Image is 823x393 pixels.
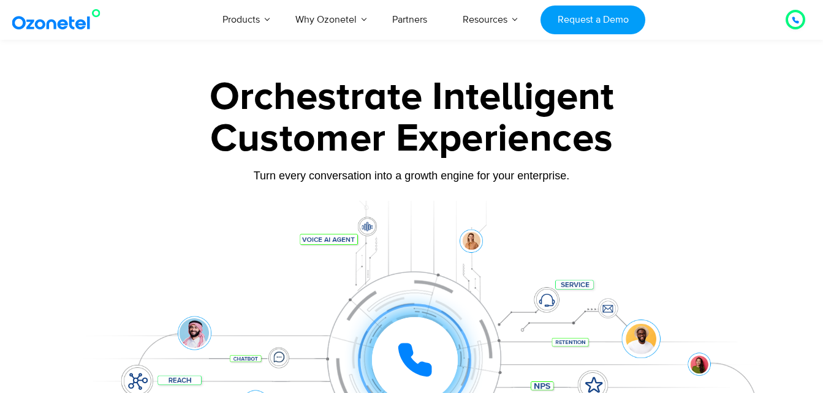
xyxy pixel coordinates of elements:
div: Turn every conversation into a growth engine for your enterprise. [29,169,795,182]
div: Customer Experiences [29,110,795,168]
div: Orchestrate Intelligent [29,78,795,117]
a: Request a Demo [540,6,645,34]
